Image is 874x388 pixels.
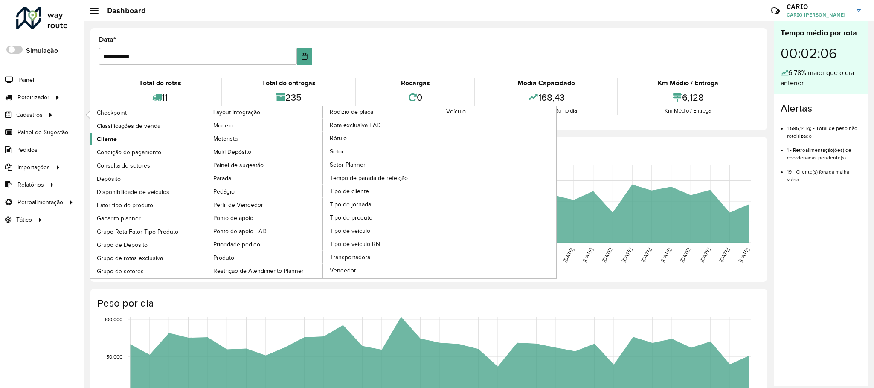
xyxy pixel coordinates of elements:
[787,162,861,183] li: 19 - Cliente(s) fora da malha viária
[106,354,122,359] text: 50,000
[206,238,323,251] a: Prioridade pedido
[206,172,323,185] a: Parada
[323,264,440,277] a: Vendedor
[620,88,756,107] div: 6,128
[787,118,861,140] li: 1.595,14 kg - Total de peso não roteirizado
[213,266,304,275] span: Restrição de Atendimento Planner
[224,88,353,107] div: 235
[90,212,207,225] a: Gabarito planner
[97,297,758,310] h4: Peso por dia
[97,122,160,130] span: Classificações de venda
[206,211,323,224] a: Ponto de apoio
[659,247,672,263] text: [DATE]
[323,132,440,145] a: Rótulo
[101,78,219,88] div: Total de rotas
[90,106,207,119] a: Checkpoint
[206,225,323,237] a: Ponto de apoio FAD
[358,78,472,88] div: Recargas
[213,227,267,236] span: Ponto de apoio FAD
[330,200,371,209] span: Tipo de jornada
[97,214,141,223] span: Gabarito planner
[330,213,372,222] span: Tipo de produto
[640,247,652,263] text: [DATE]
[18,75,34,84] span: Painel
[323,158,440,171] a: Setor Planner
[330,107,373,116] span: Rodízio de placa
[323,145,440,158] a: Setor
[16,145,38,154] span: Pedidos
[97,201,153,210] span: Fator tipo de produto
[90,252,207,264] a: Grupo de rotas exclusiva
[97,174,121,183] span: Depósito
[323,198,440,211] a: Tipo de jornada
[781,39,861,68] div: 00:02:06
[620,78,756,88] div: Km Médio / Entrega
[90,159,207,172] a: Consulta de setores
[206,106,440,278] a: Rodízio de placa
[90,225,207,238] a: Grupo Rota Fator Tipo Produto
[738,247,750,263] text: [DATE]
[621,247,633,263] text: [DATE]
[97,227,178,236] span: Grupo Rota Fator Tipo Produto
[17,128,68,137] span: Painel de Sugestão
[90,265,207,278] a: Grupo de setores
[90,106,323,278] a: Layout integração
[206,264,323,277] a: Restrição de Atendimento Planner
[97,135,117,144] span: Cliente
[97,188,169,197] span: Disponibilidade de veículos
[97,148,161,157] span: Condição de pagamento
[206,119,323,132] a: Modelo
[781,102,861,115] h4: Alertas
[562,247,574,263] text: [DATE]
[297,48,312,65] button: Choose Date
[105,316,122,322] text: 100,000
[213,240,260,249] span: Prioridade pedido
[323,171,440,184] a: Tempo de parada de refeição
[787,140,861,162] li: 1 - Retroalimentação(ões) de coordenadas pendente(s)
[90,146,207,159] a: Condição de pagamento
[323,224,440,237] a: Tipo de veículo
[213,253,234,262] span: Produto
[16,215,32,224] span: Tático
[17,163,50,172] span: Importações
[90,199,207,211] a: Fator tipo de produto
[718,247,730,263] text: [DATE]
[330,187,369,196] span: Tipo de cliente
[330,226,370,235] span: Tipo de veículo
[99,6,146,15] h2: Dashboard
[787,11,851,19] span: CARIO [PERSON_NAME]
[90,238,207,251] a: Grupo de Depósito
[581,247,594,263] text: [DATE]
[213,200,263,209] span: Perfil de Vendedor
[330,134,347,143] span: Rótulo
[213,148,251,156] span: Multi Depósito
[213,174,231,183] span: Parada
[323,251,440,263] a: Transportadora
[101,88,219,107] div: 11
[213,161,264,170] span: Painel de sugestão
[206,185,323,198] a: Pedágio
[323,237,440,250] a: Tipo de veículo RN
[224,78,353,88] div: Total de entregas
[213,121,233,130] span: Modelo
[206,251,323,264] a: Produto
[97,108,127,117] span: Checkpoint
[601,247,613,263] text: [DATE]
[330,147,344,156] span: Setor
[213,108,260,117] span: Layout integração
[323,185,440,197] a: Tipo de cliente
[213,134,238,143] span: Motorista
[97,161,150,170] span: Consulta de setores
[213,187,235,196] span: Pedágio
[330,253,370,262] span: Transportadora
[323,211,440,224] a: Tipo de produto
[781,68,861,88] div: 6,78% maior que o dia anterior
[323,106,556,278] a: Veículo
[97,254,163,263] span: Grupo de rotas exclusiva
[206,159,323,171] a: Painel de sugestão
[446,107,466,116] span: Veículo
[477,78,615,88] div: Média Capacidade
[17,93,49,102] span: Roteirizador
[330,240,380,249] span: Tipo de veículo RN
[90,172,207,185] a: Depósito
